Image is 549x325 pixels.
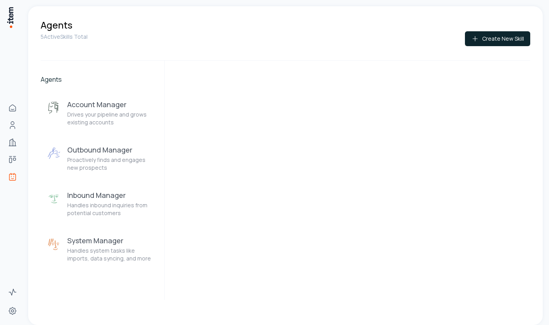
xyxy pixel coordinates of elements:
[67,247,153,262] p: Handles system tasks like imports, data syncing, and more
[5,135,20,150] a: Companies
[47,101,61,115] img: Account Manager
[41,19,72,31] h1: Agents
[67,236,153,245] h3: System Manager
[41,93,160,133] button: Account ManagerAccount ManagerDrives your pipeline and grows existing accounts
[41,184,160,223] button: Inbound ManagerInbound ManagerHandles inbound inquiries from potential customers
[5,100,20,116] a: Home
[6,6,14,29] img: Item Brain Logo
[5,152,20,167] a: Deals
[67,190,153,200] h3: Inbound Manager
[47,192,61,206] img: Inbound Manager
[5,284,20,300] a: Activity
[67,156,153,172] p: Proactively finds and engages new prospects
[67,111,153,126] p: Drives your pipeline and grows existing accounts
[5,117,20,133] a: People
[41,230,160,269] button: System ManagerSystem ManagerHandles system tasks like imports, data syncing, and more
[41,139,160,178] button: Outbound ManagerOutbound ManagerProactively finds and engages new prospects
[5,169,20,185] a: Agents
[67,201,153,217] p: Handles inbound inquiries from potential customers
[41,75,160,84] h2: Agents
[47,147,61,161] img: Outbound Manager
[41,33,88,41] p: 5 Active Skills Total
[5,303,20,319] a: Settings
[67,100,153,109] h3: Account Manager
[465,31,530,46] button: Create New Skill
[67,145,153,154] h3: Outbound Manager
[47,237,61,251] img: System Manager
